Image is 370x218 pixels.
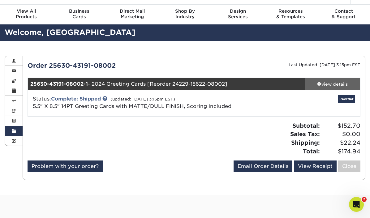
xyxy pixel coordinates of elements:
[264,8,317,19] div: & Templates
[294,160,337,172] a: View Receipt
[317,8,370,19] div: & Support
[110,97,175,101] small: (updated: [DATE] 3:15pm EST)
[289,62,360,67] small: Last Updated: [DATE] 3:15pm EST
[106,5,159,24] a: Direct MailMarketing
[159,8,212,14] span: Shop By
[322,139,360,147] span: $22.24
[305,81,360,87] div: view details
[303,148,320,155] strong: Total:
[28,160,103,172] a: Problem with your order?
[211,8,264,19] div: Services
[33,103,231,109] span: 5.5" X 8.5" 14PT Greeting Cards with MATTE/DULL FINISH, Scoring Included
[159,5,212,24] a: Shop ByIndustry
[234,160,292,172] a: Email Order Details
[264,8,317,14] span: Resources
[30,81,88,87] strong: 25630-43191-08002-1
[322,130,360,139] span: $0.00
[317,5,370,24] a: Contact& Support
[23,61,194,70] div: Order 25630-43191-08002
[338,160,360,172] a: Close
[338,95,355,103] a: Reorder
[290,130,320,137] strong: Sales Tax:
[305,78,360,90] a: view details
[53,8,106,14] span: Business
[317,8,370,14] span: Contact
[362,197,367,202] span: 2
[264,5,317,24] a: Resources& Templates
[106,8,159,19] div: Marketing
[2,199,53,216] iframe: Google Customer Reviews
[159,8,212,19] div: Industry
[211,8,264,14] span: Design
[291,139,320,146] strong: Shipping:
[53,8,106,19] div: Cards
[28,95,249,110] div: Status:
[106,8,159,14] span: Direct Mail
[322,147,360,156] span: $174.94
[292,122,320,129] strong: Subtotal:
[322,122,360,130] span: $152.70
[28,78,305,90] div: - 2024 Greeting Cards [Reorder 24229-15622-08002]
[211,5,264,24] a: DesignServices
[53,5,106,24] a: BusinessCards
[51,96,101,102] a: Complete: Shipped
[349,197,364,212] iframe: Intercom live chat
